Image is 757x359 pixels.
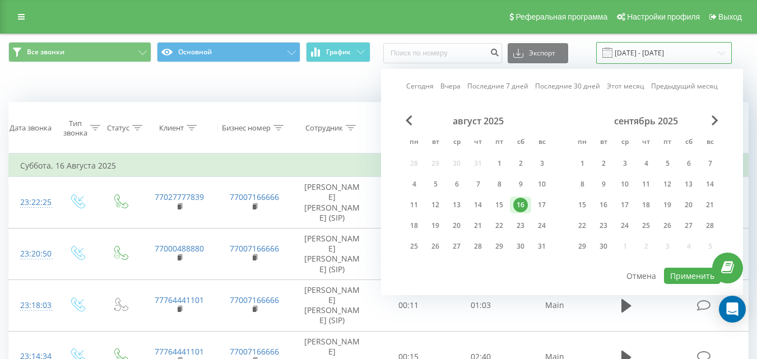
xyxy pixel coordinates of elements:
[531,155,552,172] div: вс 3 авг. 2025 г.
[373,177,445,229] td: 00:10
[407,218,421,233] div: 18
[531,238,552,255] div: вс 31 авг. 2025 г.
[471,239,485,254] div: 28
[533,134,550,151] abbr: воскресенье
[446,176,467,193] div: ср 6 авг. 2025 г.
[428,198,443,212] div: 12
[510,217,531,234] div: сб 23 авг. 2025 г.
[407,239,421,254] div: 25
[230,243,279,254] a: 77007166666
[446,238,467,255] div: ср 27 авг. 2025 г.
[373,229,445,280] td: 00:29
[531,217,552,234] div: вс 24 авг. 2025 г.
[492,156,507,171] div: 1
[403,176,425,193] div: пн 4 авг. 2025 г.
[27,48,64,57] span: Все звонки
[575,198,589,212] div: 15
[467,217,489,234] div: чт 21 авг. 2025 г.
[664,268,721,284] button: Применить
[635,176,657,193] div: чт 11 сент. 2025 г.
[157,42,300,62] button: Основной
[63,119,87,138] div: Тип звонка
[513,198,528,212] div: 16
[403,115,552,127] div: август 2025
[425,176,446,193] div: вт 5 авг. 2025 г.
[699,197,721,213] div: вс 21 сент. 2025 г.
[699,176,721,193] div: вс 14 сент. 2025 г.
[292,177,373,229] td: [PERSON_NAME] [PERSON_NAME] (SIP)
[593,197,614,213] div: вт 16 сент. 2025 г.
[593,217,614,234] div: вт 23 сент. 2025 г.
[635,155,657,172] div: чт 4 сент. 2025 г.
[446,217,467,234] div: ср 20 авг. 2025 г.
[572,197,593,213] div: пн 15 сент. 2025 г.
[596,239,611,254] div: 30
[702,134,718,151] abbr: воскресенье
[575,177,589,192] div: 8
[159,123,184,133] div: Клиент
[678,197,699,213] div: сб 20 сент. 2025 г.
[383,43,502,63] input: Поиск по номеру
[510,197,531,213] div: сб 16 авг. 2025 г.
[614,197,635,213] div: ср 17 сент. 2025 г.
[467,238,489,255] div: чт 28 авг. 2025 г.
[535,81,600,91] a: Последние 30 дней
[513,218,528,233] div: 23
[639,177,653,192] div: 11
[703,218,717,233] div: 28
[535,218,549,233] div: 24
[595,134,612,151] abbr: вторник
[489,197,510,213] div: пт 15 авг. 2025 г.
[492,239,507,254] div: 29
[660,198,675,212] div: 19
[572,217,593,234] div: пн 22 сент. 2025 г.
[535,239,549,254] div: 31
[657,197,678,213] div: пт 19 сент. 2025 г.
[531,197,552,213] div: вс 17 авг. 2025 г.
[467,176,489,193] div: чт 7 авг. 2025 г.
[620,268,662,284] button: Отмена
[428,218,443,233] div: 19
[510,238,531,255] div: сб 30 авг. 2025 г.
[471,198,485,212] div: 14
[703,177,717,192] div: 14
[719,296,746,323] div: Open Intercom Messenger
[513,239,528,254] div: 30
[20,295,44,316] div: 23:18:03
[657,217,678,234] div: пт 26 сент. 2025 г.
[492,198,507,212] div: 15
[660,218,675,233] div: 26
[678,217,699,234] div: сб 27 сент. 2025 г.
[614,176,635,193] div: ср 10 сент. 2025 г.
[575,156,589,171] div: 1
[574,134,591,151] abbr: понедельник
[20,243,44,265] div: 23:20:50
[155,295,204,305] a: 77764441101
[445,279,517,331] td: 01:03
[593,238,614,255] div: вт 30 сент. 2025 г.
[449,239,464,254] div: 27
[489,176,510,193] div: пт 8 авг. 2025 г.
[515,12,607,21] span: Реферальная программа
[681,198,696,212] div: 20
[427,134,444,151] abbr: вторник
[425,217,446,234] div: вт 19 авг. 2025 г.
[639,218,653,233] div: 25
[489,217,510,234] div: пт 22 авг. 2025 г.
[403,238,425,255] div: пн 25 авг. 2025 г.
[657,155,678,172] div: пт 5 сент. 2025 г.
[467,81,528,91] a: Последние 7 дней
[535,198,549,212] div: 17
[680,134,697,151] abbr: суббота
[593,155,614,172] div: вт 2 сент. 2025 г.
[155,346,204,357] a: 77764441101
[651,81,718,91] a: Предыдущий месяц
[627,12,700,21] span: Настройки профиля
[718,12,742,21] span: Выход
[703,198,717,212] div: 21
[517,279,592,331] td: Main
[660,177,675,192] div: 12
[596,218,611,233] div: 23
[20,192,44,213] div: 23:22:25
[513,177,528,192] div: 9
